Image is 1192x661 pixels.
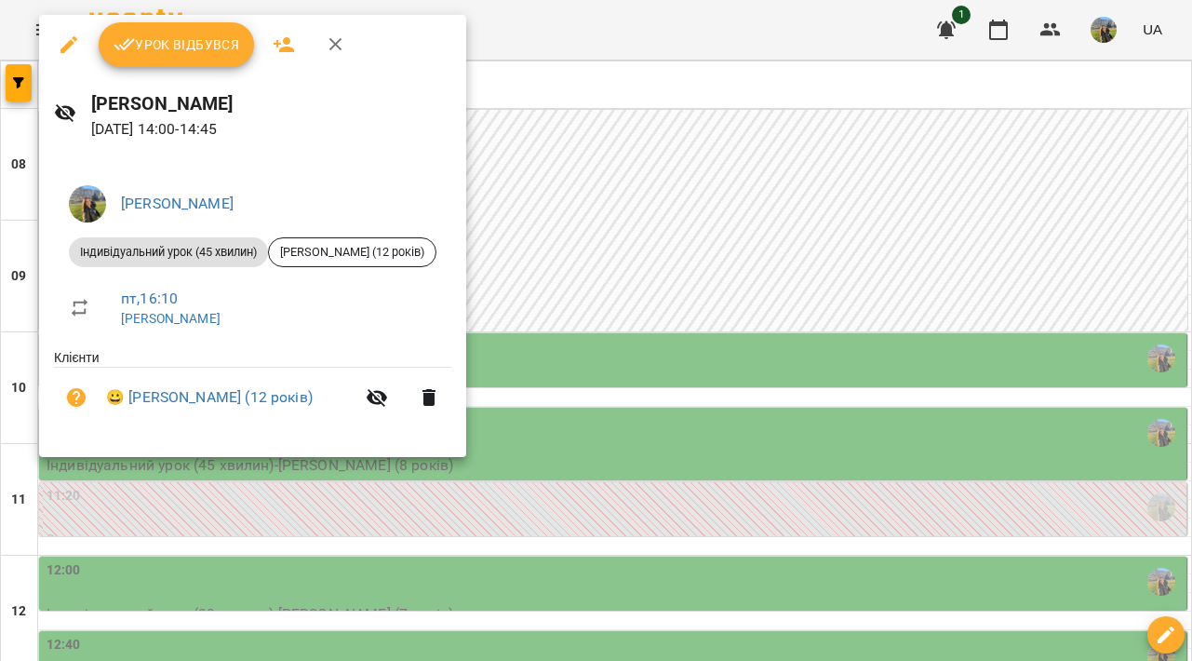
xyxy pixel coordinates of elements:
[69,244,268,261] span: Індивідуальний урок (45 хвилин)
[91,89,451,118] h6: [PERSON_NAME]
[121,195,234,212] a: [PERSON_NAME]
[121,311,221,326] a: [PERSON_NAME]
[121,290,178,307] a: пт , 16:10
[91,118,451,141] p: [DATE] 14:00 - 14:45
[69,185,106,223] img: f0a73d492ca27a49ee60cd4b40e07bce.jpeg
[269,244,435,261] span: [PERSON_NAME] (12 років)
[99,22,255,67] button: Урок відбувся
[54,348,451,435] ul: Клієнти
[54,375,99,420] button: Візит ще не сплачено. Додати оплату?
[114,34,240,56] span: Урок відбувся
[106,386,313,409] a: 😀 [PERSON_NAME] (12 років)
[268,237,436,267] div: [PERSON_NAME] (12 років)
